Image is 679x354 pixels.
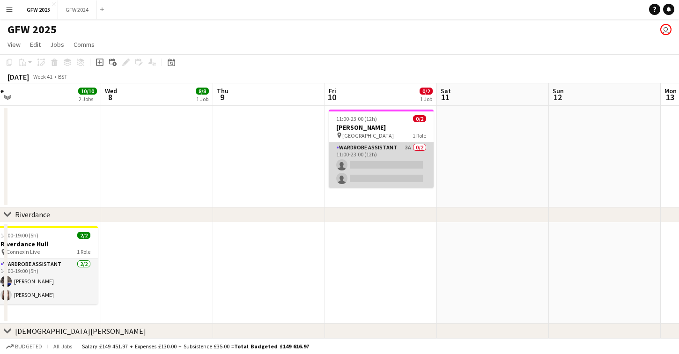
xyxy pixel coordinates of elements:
a: View [4,38,24,51]
span: 0/2 [420,88,433,95]
span: 10/10 [78,88,97,95]
app-user-avatar: Mike Bolton [660,24,672,35]
button: Budgeted [5,341,44,352]
div: [DATE] [7,72,29,81]
span: Week 41 [31,73,54,80]
h3: [PERSON_NAME] [329,123,434,132]
span: 12 [551,92,564,103]
span: 2/2 [77,232,90,239]
span: 8 [103,92,117,103]
button: GFW 2025 [19,0,58,19]
span: Jobs [50,40,64,49]
span: Mon [664,87,677,95]
span: Thu [217,87,229,95]
div: BST [58,73,67,80]
span: 10 [327,92,336,103]
span: Edit [30,40,41,49]
span: 8/8 [196,88,209,95]
span: 9 [215,92,229,103]
span: Sat [441,87,451,95]
a: Jobs [46,38,68,51]
span: 11:00-23:00 (12h) [336,115,377,122]
div: Salary £149 451.97 + Expenses £130.00 + Subsistence £35.00 = [82,343,309,350]
div: 1 Job [420,96,432,103]
button: GFW 2024 [58,0,96,19]
span: Comms [74,40,95,49]
a: Comms [70,38,98,51]
span: Total Budgeted £149 616.97 [234,343,309,350]
span: 11 [439,92,451,103]
span: 13 [663,92,677,103]
span: Wed [105,87,117,95]
div: Riverdance [15,210,50,219]
div: [DEMOGRAPHIC_DATA][PERSON_NAME] [15,326,146,336]
h1: GFW 2025 [7,22,57,37]
span: 1 Role [413,132,426,139]
app-card-role: Wardrobe Assistant3A0/211:00-23:00 (12h) [329,142,434,188]
div: 2 Jobs [79,96,96,103]
span: Sun [553,87,564,95]
span: 1 Role [77,248,90,255]
span: 14:00-19:00 (5h) [0,232,38,239]
span: 0/2 [413,115,426,122]
span: Fri [329,87,336,95]
div: 1 Job [196,96,208,103]
app-job-card: 11:00-23:00 (12h)0/2[PERSON_NAME] [GEOGRAPHIC_DATA]1 RoleWardrobe Assistant3A0/211:00-23:00 (12h) [329,110,434,188]
span: View [7,40,21,49]
a: Edit [26,38,44,51]
span: [GEOGRAPHIC_DATA] [342,132,394,139]
span: Connexin Live [7,248,40,255]
span: All jobs [52,343,74,350]
span: Budgeted [15,343,42,350]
